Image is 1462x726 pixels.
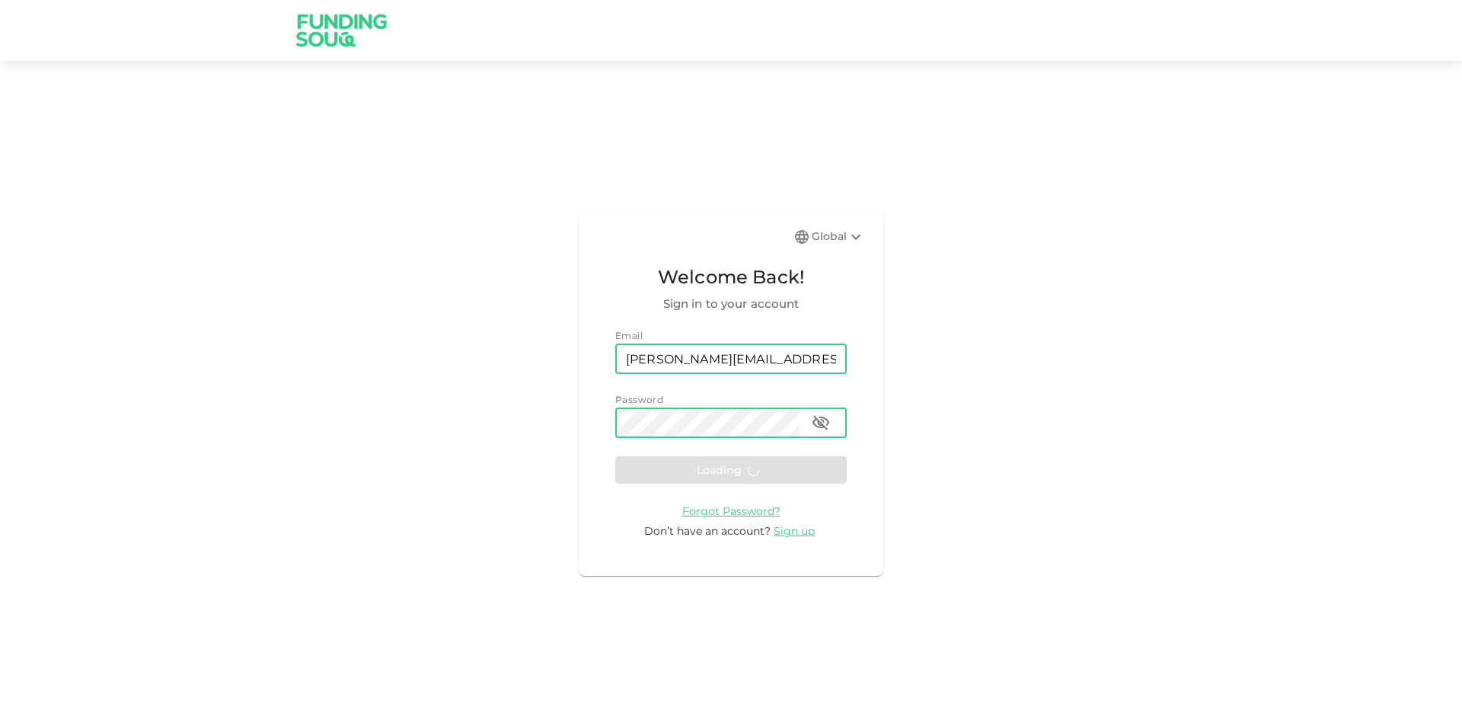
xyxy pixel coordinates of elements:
input: password [615,408,800,438]
div: Global [812,228,865,246]
span: Welcome Back! [615,263,847,292]
span: Forgot Password? [682,504,780,518]
span: Sign up [774,524,815,538]
a: Forgot Password? [682,504,780,518]
span: Password [615,394,663,405]
input: email [615,344,847,374]
span: Don’t have an account? [644,524,771,538]
span: Sign in to your account [615,295,847,313]
span: Email [615,330,643,341]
